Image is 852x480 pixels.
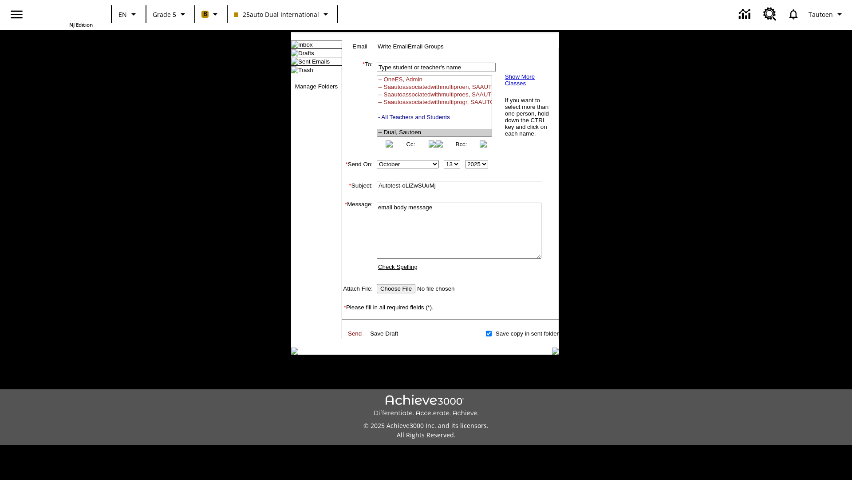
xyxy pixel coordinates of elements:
img: table_footer_left.gif [291,348,298,355]
img: spacer.gif [373,103,375,108]
td: Save copy in sent folder [493,328,559,338]
td: Subject: [342,179,373,192]
a: Email [352,43,367,50]
a: Email Groups [408,43,444,50]
a: Check Spelling [378,264,418,270]
a: Sent Emails [298,58,330,65]
img: spacer.gif [342,170,351,179]
a: Send [348,330,362,337]
img: spacer.gif [342,332,344,334]
a: Notifications [782,3,805,26]
img: spacer.gif [342,149,351,158]
img: spacer.gif [342,338,343,339]
option: -- Saautoassociatedwithmultiprogr, SAAUTOASSOCIATEDWITHMULTIPROGRAMCLA [377,99,492,106]
span: 25auto Dual International [234,10,319,19]
button: Language: EN, Select a language [114,6,143,22]
option: - All Teachers and Students [377,114,492,121]
img: folder_icon.gif [291,66,298,73]
a: Manage Folders [295,83,338,90]
img: spacer.gif [342,320,349,327]
img: spacer.gif [342,320,343,320]
span: Tautoen [809,10,833,19]
a: Inbox [298,41,313,48]
option: -- OneES, Admin [377,76,492,84]
button: Boost Class color is peach. Change class color [198,6,224,22]
td: Attach File: [342,282,373,295]
img: table_footer_right.gif [552,348,559,355]
img: spacer.gif [342,328,343,328]
img: spacer.gif [342,192,351,201]
a: Cc: [406,141,415,148]
option: -- Saautoassociatedwithmultiproes, SAAUTOASSOCIATEDWITHMULTIPROGRAMES [377,91,492,99]
img: spacer.gif [342,327,343,328]
a: Trash [298,67,313,73]
td: If you want to select more than one person, hold down the CTRL key and click on each name. [505,96,552,137]
td: To: [342,61,373,149]
img: button_right.png [480,140,487,148]
a: Resource Center, Will open in new tab [758,2,782,26]
button: Profile/Settings [805,6,848,22]
img: Achieve3000 Differentiate Accelerate Achieve [373,395,479,417]
a: Drafts [298,50,314,56]
img: spacer.gif [342,273,351,282]
img: button_right.png [429,140,436,148]
img: spacer.gif [342,311,351,320]
td: Message: [342,201,373,273]
td: Please fill in all required fields (*). [342,304,559,311]
img: spacer.gif [342,295,351,304]
span: EN [118,10,127,19]
a: Bcc: [456,141,467,148]
img: button_left.png [436,140,443,148]
a: Data Center [734,2,758,27]
img: folder_icon.gif [291,58,298,65]
img: folder_icon.gif [291,49,298,56]
span: Grade 5 [153,10,176,19]
img: folder_icon.gif [291,41,298,48]
span: NJ Edition [69,21,93,28]
option: -- Saautoassociatedwithmultiproen, SAAUTOASSOCIATEDWITHMULTIPROGRAMEN [377,84,492,91]
a: Save Draft [370,330,398,337]
a: Write Email [378,43,408,50]
span: B [203,8,207,20]
button: Grade: Grade 5, Select a grade [149,6,192,22]
button: Open side menu [4,1,30,28]
div: Home [35,3,93,28]
td: Send On: [342,158,373,170]
option: -- Dual, Sautoen [377,129,492,136]
a: Show More Classes [505,73,535,87]
button: Class: 25auto Dual International, Select your class [230,6,335,22]
img: button_left.png [386,140,393,148]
